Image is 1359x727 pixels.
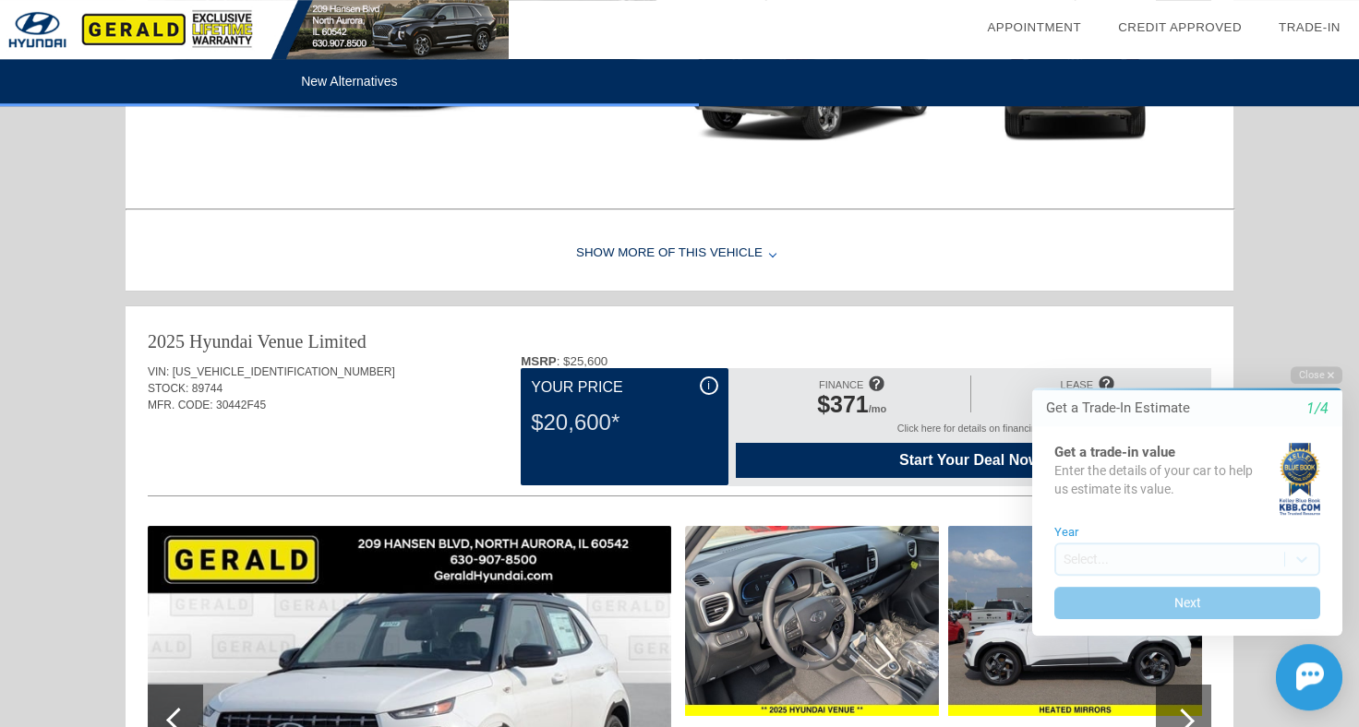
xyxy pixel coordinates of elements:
img: New-2025-Hyundai-Venue-Limited-ID24006302533-aHR0cDovL2ltYWdlcy51bml0c2ludmVudG9yeS5jb20vdXBsb2Fk... [948,526,1202,716]
div: Your Price [531,376,717,399]
div: /mo [745,391,959,423]
img: New-2025-Hyundai-Venue-Limited-ID24006302527-aHR0cDovL2ltYWdlcy51bml0c2ludmVudG9yeS5jb20vdXBsb2Fk... [685,526,939,716]
iframe: Chat Assistance [993,350,1359,727]
div: Limited [308,328,367,354]
div: Click here for details on financing [736,423,1204,443]
span: $371 [817,391,869,417]
span: 89744 [192,382,222,395]
div: Show More of this Vehicle [126,217,1233,291]
a: Appointment [987,20,1081,34]
div: /mo [980,391,1195,423]
div: 2025 Hyundai Venue [148,328,304,354]
span: [US_VEHICLE_IDENTIFICATION_NUMBER] [173,365,395,378]
a: Trade-In [1279,20,1341,34]
span: VIN: [148,365,169,378]
b: MSRP [521,354,557,368]
span: 30442F45 [216,399,266,411]
div: i [700,376,718,395]
div: Quoted on [DATE] 1:18:26 PM [148,441,1211,471]
span: MFR. CODE: [148,399,213,411]
div: : $25,600 [521,354,1211,368]
div: $20,600* [531,399,717,447]
span: FINANCE [819,379,863,390]
a: Credit Approved [1118,20,1242,34]
span: STOCK: [148,382,188,395]
span: Start Your Deal Now [759,452,1181,469]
